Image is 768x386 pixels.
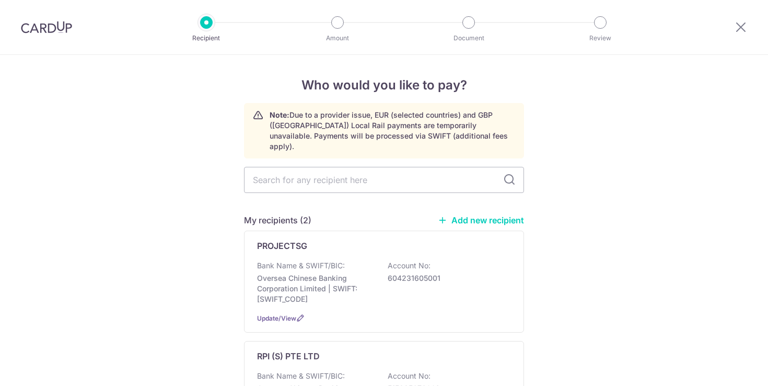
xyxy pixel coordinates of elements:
[388,371,430,381] p: Account No:
[244,76,524,95] h4: Who would you like to pay?
[244,167,524,193] input: Search for any recipient here
[244,214,311,226] h5: My recipients (2)
[257,314,296,322] a: Update/View
[270,110,515,152] p: Due to a provider issue, EUR (selected countries) and GBP ([GEOGRAPHIC_DATA]) Local Rail payments...
[257,350,320,362] p: RPI (S) PTE LTD
[388,260,430,271] p: Account No:
[438,215,524,225] a: Add new recipient
[562,33,639,43] p: Review
[257,240,307,252] p: PROJECTSG
[257,371,345,381] p: Bank Name & SWIFT/BIC:
[257,260,345,271] p: Bank Name & SWIFT/BIC:
[388,273,505,283] p: 604231605001
[430,33,507,43] p: Document
[257,273,374,304] p: Oversea Chinese Banking Corporation Limited | SWIFT: [SWIFT_CODE]
[701,355,758,381] iframe: Opens a widget where you can find more information
[299,33,376,43] p: Amount
[21,21,72,33] img: CardUp
[168,33,245,43] p: Recipient
[270,110,289,119] strong: Note:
